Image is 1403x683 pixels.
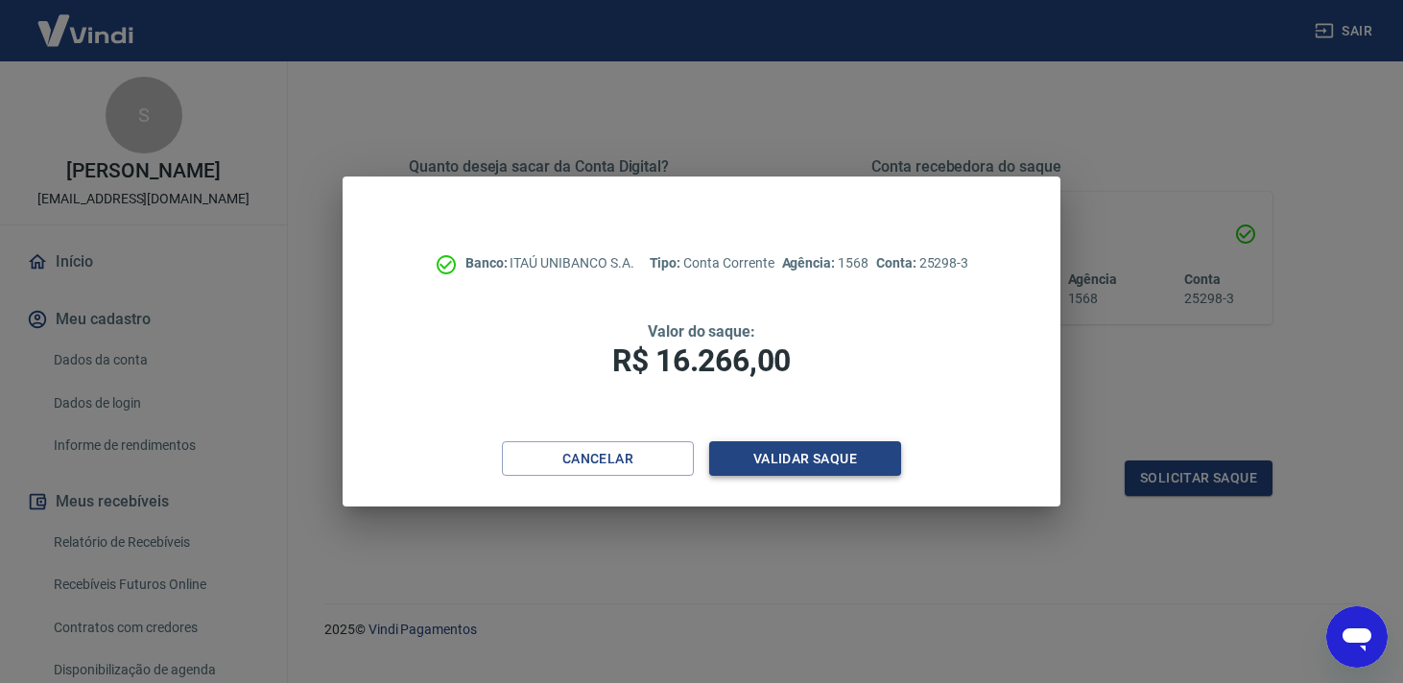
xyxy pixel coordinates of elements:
span: Banco: [465,255,511,271]
p: ITAÚ UNIBANCO S.A. [465,253,634,273]
span: Tipo: [650,255,684,271]
span: Valor do saque: [648,322,755,341]
p: Conta Corrente [650,253,774,273]
span: Conta: [876,255,919,271]
span: Agência: [782,255,839,271]
p: 25298-3 [876,253,968,273]
button: Cancelar [502,441,694,477]
iframe: Botão para abrir a janela de mensagens [1326,606,1388,668]
button: Validar saque [709,441,901,477]
span: R$ 16.266,00 [612,342,791,379]
p: 1568 [782,253,868,273]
